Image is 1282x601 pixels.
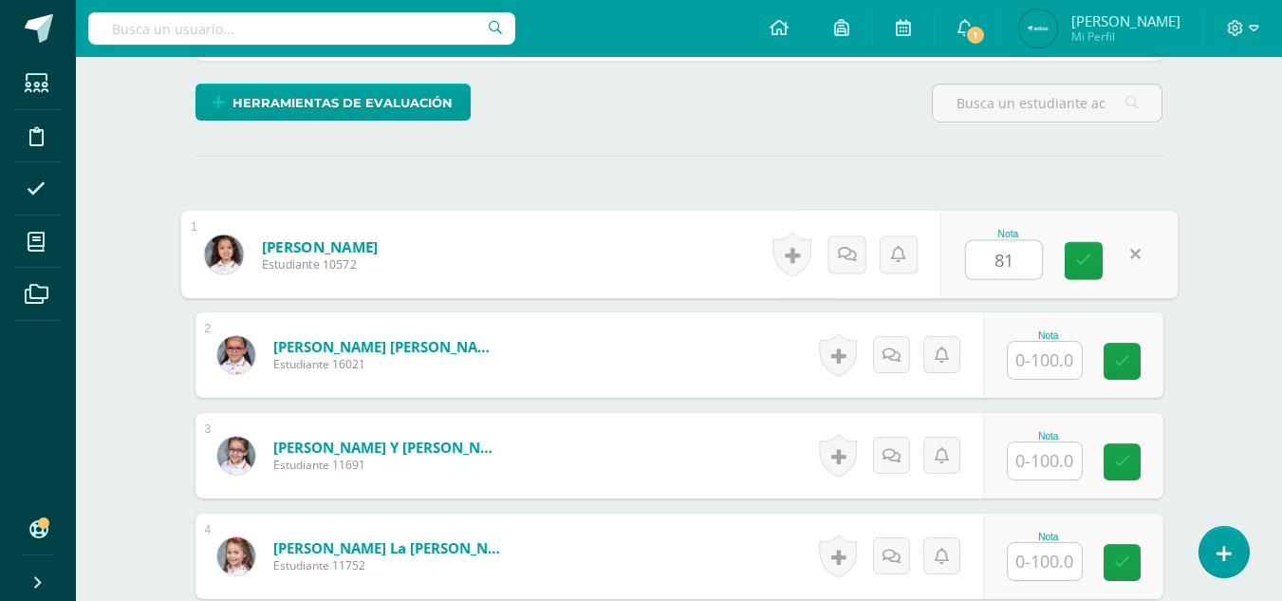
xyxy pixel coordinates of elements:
[261,256,378,273] span: Estudiante 10572
[204,235,243,273] img: 83531cbf92a49644f25130119367d1b2.png
[88,12,515,45] input: Busca un usuario...
[217,336,255,374] img: 53fd77d8738f82d7c774f8a6d498a083.png
[1007,532,1090,542] div: Nota
[217,537,255,575] img: 30489def6c0d72a86983dbe48d015fb4.png
[273,538,501,557] a: [PERSON_NAME] La [PERSON_NAME]
[1071,28,1180,45] span: Mi Perfil
[966,241,1042,279] input: 0-100.0
[1008,342,1082,379] input: 0-100.0
[1007,431,1090,441] div: Nota
[1008,543,1082,580] input: 0-100.0
[232,85,453,121] span: Herramientas de evaluación
[933,85,1161,122] input: Busca un estudiante aquí...
[273,438,501,457] a: [PERSON_NAME] y [PERSON_NAME]
[965,229,1051,239] div: Nota
[273,557,501,573] span: Estudiante 11752
[217,437,255,475] img: f889c34446af05b2af3e52169b6fcce0.png
[1007,330,1090,341] div: Nota
[965,25,986,46] span: 1
[1008,442,1082,479] input: 0-100.0
[261,236,378,256] a: [PERSON_NAME]
[273,356,501,372] span: Estudiante 16021
[273,457,501,473] span: Estudiante 11691
[1019,9,1057,47] img: 911dbff7d15ffaf282c49e5f00b41c3d.png
[273,337,501,356] a: [PERSON_NAME] [PERSON_NAME]
[195,84,471,121] a: Herramientas de evaluación
[1071,11,1180,30] span: [PERSON_NAME]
